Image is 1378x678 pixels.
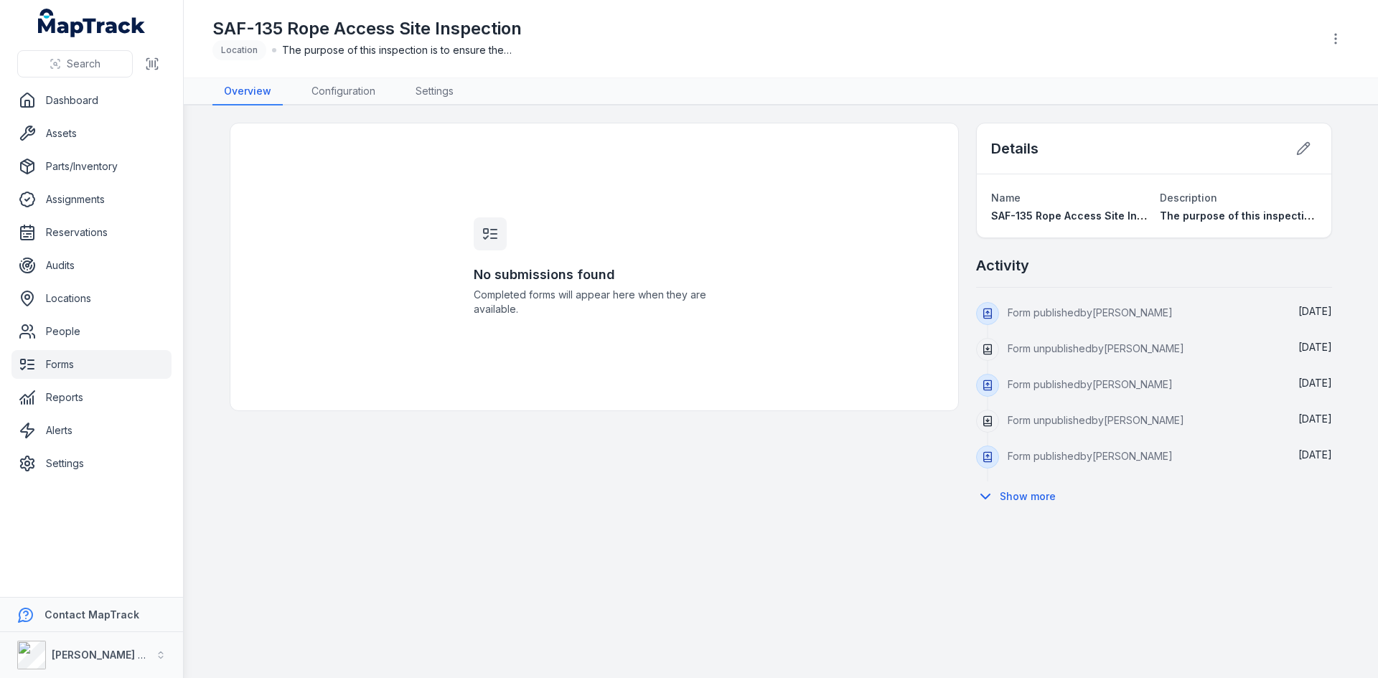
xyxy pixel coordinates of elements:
[11,152,172,181] a: Parts/Inventory
[44,608,139,621] strong: Contact MapTrack
[300,78,387,105] a: Configuration
[1298,448,1332,461] time: 9/17/2025, 12:51:07 PM
[1298,377,1332,389] time: 9/18/2025, 4:55:33 PM
[474,265,715,285] h3: No submissions found
[1298,341,1332,353] time: 9/18/2025, 4:56:34 PM
[976,481,1065,512] button: Show more
[282,43,512,57] span: The purpose of this inspection is to ensure the Rope Access best practice guidelines are being fo...
[404,78,465,105] a: Settings
[1298,413,1332,425] span: [DATE]
[11,284,172,313] a: Locations
[52,649,169,661] strong: [PERSON_NAME] Group
[11,449,172,478] a: Settings
[212,17,522,40] h1: SAF-135 Rope Access Site Inspection
[474,288,715,316] span: Completed forms will appear here when they are available.
[1298,377,1332,389] span: [DATE]
[11,185,172,214] a: Assignments
[1008,450,1173,462] span: Form published by [PERSON_NAME]
[11,350,172,379] a: Forms
[11,86,172,115] a: Dashboard
[1298,413,1332,425] time: 9/18/2025, 4:54:03 PM
[1160,192,1217,204] span: Description
[11,251,172,280] a: Audits
[212,40,266,60] div: Location
[11,317,172,346] a: People
[1298,448,1332,461] span: [DATE]
[976,255,1029,276] h2: Activity
[11,218,172,247] a: Reservations
[1008,414,1184,426] span: Form unpublished by [PERSON_NAME]
[1298,305,1332,317] span: [DATE]
[38,9,146,37] a: MapTrack
[11,119,172,148] a: Assets
[212,78,283,105] a: Overview
[17,50,133,77] button: Search
[1298,341,1332,353] span: [DATE]
[1008,306,1173,319] span: Form published by [PERSON_NAME]
[991,209,1181,222] span: SAF-135 Rope Access Site Inspection
[991,138,1039,159] h2: Details
[1298,305,1332,317] time: 9/18/2025, 5:06:05 PM
[991,192,1021,204] span: Name
[67,57,100,71] span: Search
[1008,342,1184,354] span: Form unpublished by [PERSON_NAME]
[11,383,172,412] a: Reports
[1008,378,1173,390] span: Form published by [PERSON_NAME]
[11,416,172,445] a: Alerts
